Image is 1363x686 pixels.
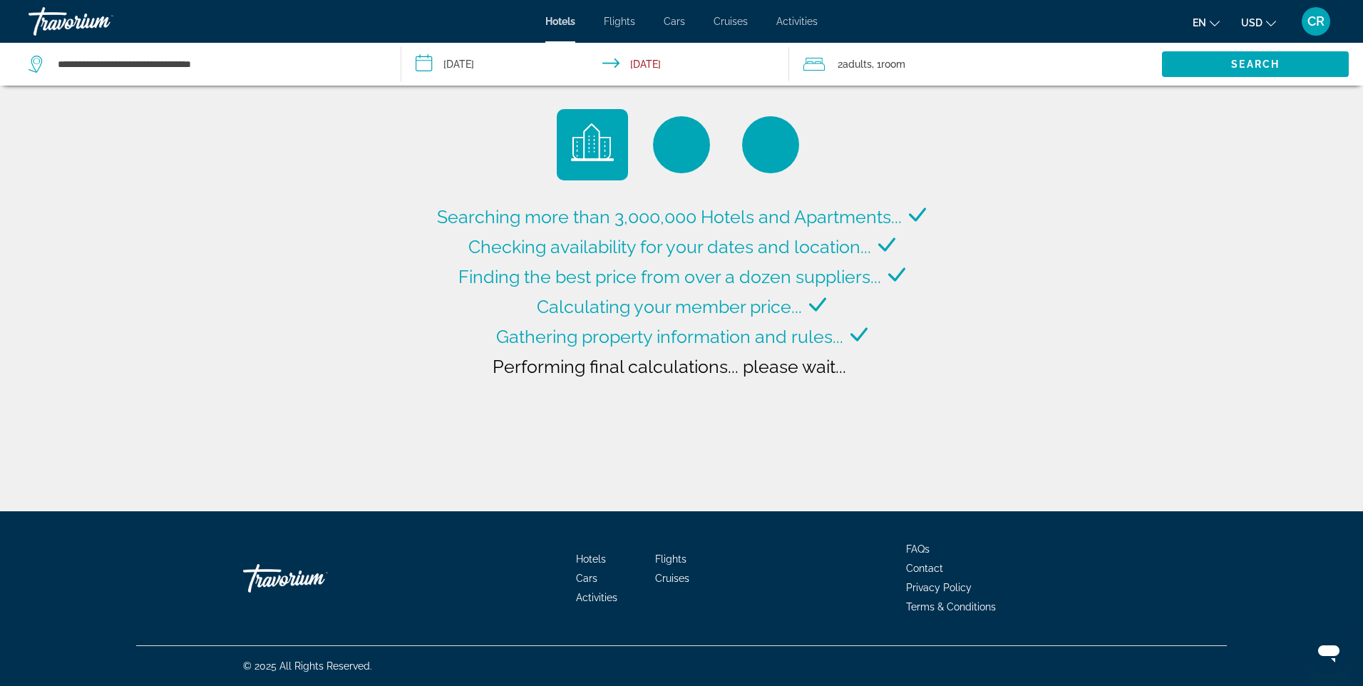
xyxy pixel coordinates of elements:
[437,206,902,227] span: Searching more than 3,000,000 Hotels and Apartments...
[537,296,802,317] span: Calculating your member price...
[604,16,635,27] a: Flights
[906,601,996,613] a: Terms & Conditions
[1241,17,1262,29] span: USD
[1162,51,1349,77] button: Search
[576,592,617,603] a: Activities
[838,54,872,74] span: 2
[906,582,972,593] a: Privacy Policy
[493,356,846,377] span: Performing final calculations... please wait...
[1193,12,1220,33] button: Change language
[1297,6,1334,36] button: User Menu
[576,573,597,584] a: Cars
[545,16,575,27] a: Hotels
[1306,629,1352,675] iframe: Button to launch messaging window
[1231,58,1280,70] span: Search
[843,58,872,70] span: Adults
[243,660,372,672] span: © 2025 All Rights Reserved.
[458,266,881,287] span: Finding the best price from over a dozen suppliers...
[1193,17,1206,29] span: en
[468,236,871,257] span: Checking availability for your dates and location...
[29,3,171,40] a: Travorium
[872,54,905,74] span: , 1
[906,563,943,574] a: Contact
[576,553,606,565] a: Hotels
[243,557,386,600] a: Travorium
[496,326,843,347] span: Gathering property information and rules...
[789,43,1162,86] button: Travelers: 2 adults, 0 children
[881,58,905,70] span: Room
[776,16,818,27] a: Activities
[906,543,930,555] a: FAQs
[655,553,686,565] a: Flights
[1307,14,1325,29] span: CR
[401,43,788,86] button: Check-in date: Sep 29, 2025 Check-out date: Oct 2, 2025
[714,16,748,27] a: Cruises
[1241,12,1276,33] button: Change currency
[664,16,685,27] a: Cars
[655,573,689,584] a: Cruises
